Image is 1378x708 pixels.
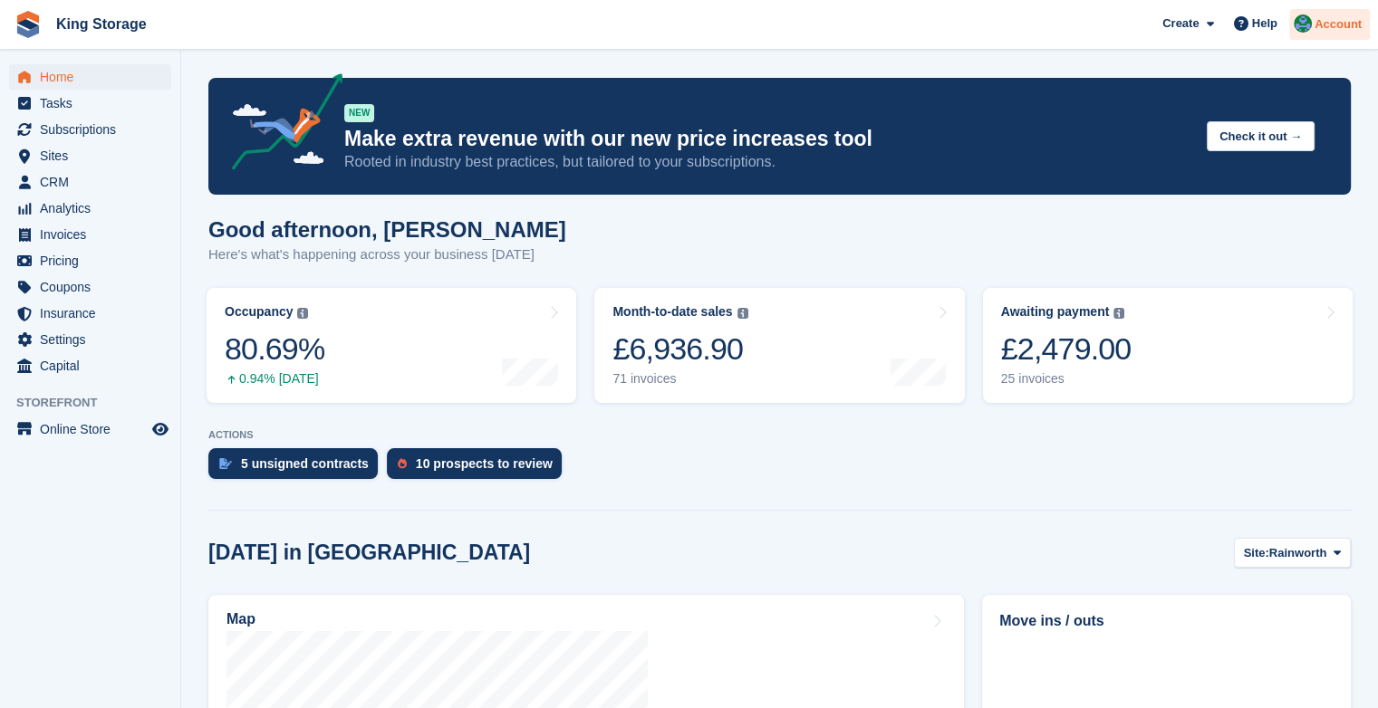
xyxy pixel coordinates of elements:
[297,308,308,319] img: icon-info-grey-7440780725fd019a000dd9b08b2336e03edf1995a4989e88bcd33f0948082b44.svg
[40,91,149,116] span: Tasks
[40,301,149,326] span: Insurance
[49,9,154,39] a: King Storage
[1269,544,1327,562] span: Rainworth
[398,458,407,469] img: prospect-51fa495bee0391a8d652442698ab0144808aea92771e9ea1ae160a38d050c398.svg
[40,222,149,247] span: Invoices
[217,73,343,177] img: price-adjustments-announcement-icon-8257ccfd72463d97f412b2fc003d46551f7dbcb40ab6d574587a9cd5c0d94...
[1252,14,1277,33] span: Help
[225,304,293,320] div: Occupancy
[612,304,732,320] div: Month-to-date sales
[9,274,171,300] a: menu
[9,416,171,442] a: menu
[16,394,180,412] span: Storefront
[9,143,171,168] a: menu
[1244,544,1269,562] span: Site:
[9,327,171,352] a: menu
[40,353,149,378] span: Capital
[207,288,576,403] a: Occupancy 80.69% 0.94% [DATE]
[1207,121,1315,151] button: Check it out →
[9,196,171,221] a: menu
[14,11,42,38] img: stora-icon-8386f47178a22dfd0bd8f6a31ec36ba5ce8667c1dd55bd0f319d3a0aa187defe.svg
[208,217,566,242] h1: Good afternoon, [PERSON_NAME]
[40,64,149,90] span: Home
[40,248,149,273] span: Pricing
[40,416,149,442] span: Online Store
[225,330,324,368] div: 80.69%
[344,152,1192,172] p: Rooted in industry best practices, but tailored to your subscriptions.
[9,169,171,195] a: menu
[208,429,1351,441] p: ACTIONS
[9,117,171,142] a: menu
[594,288,964,403] a: Month-to-date sales £6,936.90 71 invoices
[241,456,369,471] div: 5 unsigned contracts
[9,353,171,378] a: menu
[737,308,748,319] img: icon-info-grey-7440780725fd019a000dd9b08b2336e03edf1995a4989e88bcd33f0948082b44.svg
[1001,330,1132,368] div: £2,479.00
[40,169,149,195] span: CRM
[1113,308,1124,319] img: icon-info-grey-7440780725fd019a000dd9b08b2336e03edf1995a4989e88bcd33f0948082b44.svg
[208,541,530,565] h2: [DATE] in [GEOGRAPHIC_DATA]
[40,274,149,300] span: Coupons
[40,117,149,142] span: Subscriptions
[344,126,1192,152] p: Make extra revenue with our new price increases tool
[40,327,149,352] span: Settings
[612,371,747,387] div: 71 invoices
[208,448,387,488] a: 5 unsigned contracts
[1001,304,1110,320] div: Awaiting payment
[9,301,171,326] a: menu
[416,456,553,471] div: 10 prospects to review
[149,418,171,440] a: Preview store
[1001,371,1132,387] div: 25 invoices
[219,458,232,469] img: contract_signature_icon-13c848040528278c33f63329250d36e43548de30e8caae1d1a13099fd9432cc5.svg
[1234,538,1351,568] button: Site: Rainworth
[9,64,171,90] a: menu
[1315,15,1362,33] span: Account
[9,91,171,116] a: menu
[999,610,1334,632] h2: Move ins / outs
[226,611,255,627] h2: Map
[344,104,374,122] div: NEW
[40,143,149,168] span: Sites
[612,330,747,368] div: £6,936.90
[1162,14,1199,33] span: Create
[208,244,566,265] p: Here's what's happening across your business [DATE]
[9,248,171,273] a: menu
[983,288,1353,403] a: Awaiting payment £2,479.00 25 invoices
[40,196,149,221] span: Analytics
[225,371,324,387] div: 0.94% [DATE]
[9,222,171,247] a: menu
[1294,14,1312,33] img: John King
[387,448,571,488] a: 10 prospects to review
